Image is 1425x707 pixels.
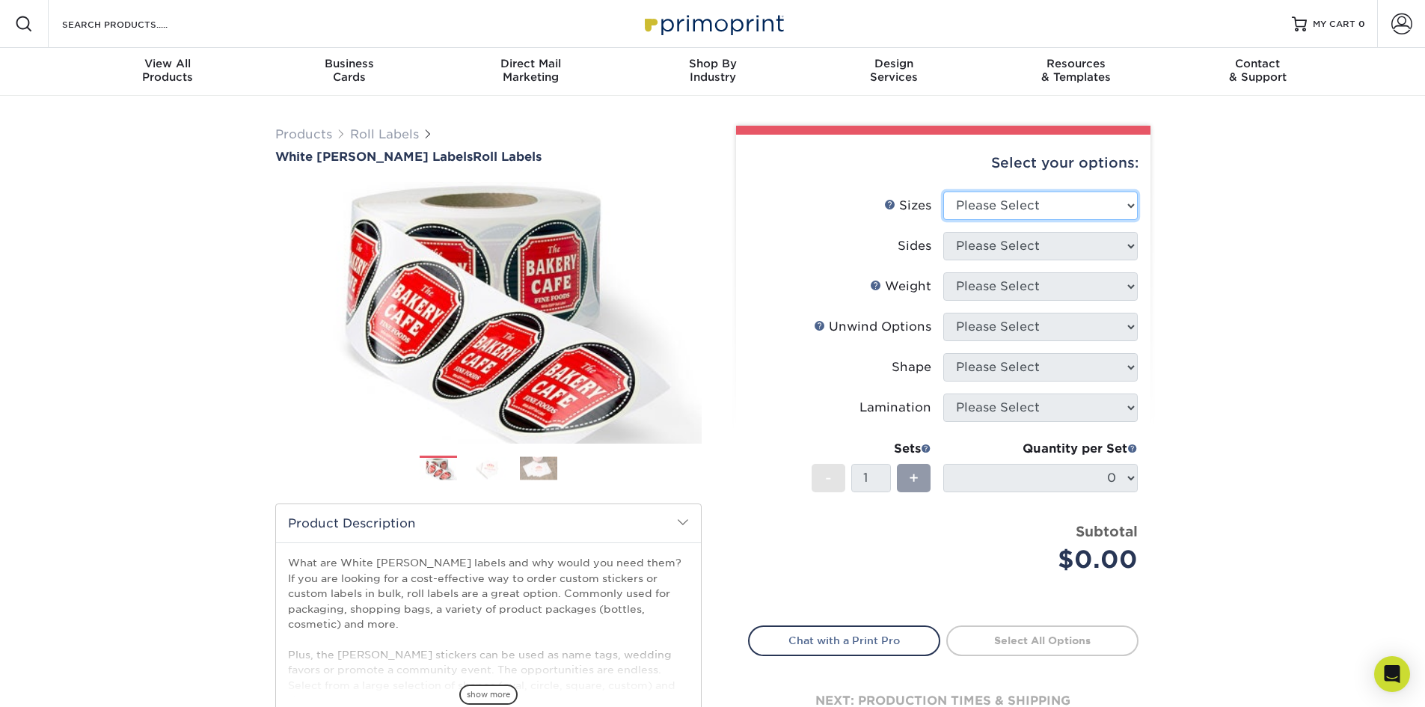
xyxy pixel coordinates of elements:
[77,48,259,96] a: View AllProducts
[803,57,985,84] div: Services
[638,7,788,40] img: Primoprint
[814,318,931,336] div: Unwind Options
[77,57,259,70] span: View All
[884,197,931,215] div: Sizes
[803,48,985,96] a: DesignServices
[520,456,557,480] img: Roll Labels 03
[440,57,622,84] div: Marketing
[275,150,702,164] a: White [PERSON_NAME] LabelsRoll Labels
[803,57,985,70] span: Design
[276,504,701,542] h2: Product Description
[1313,18,1355,31] span: MY CART
[946,625,1139,655] a: Select All Options
[825,467,832,489] span: -
[985,57,1167,84] div: & Templates
[459,685,518,705] span: show more
[61,15,206,33] input: SEARCH PRODUCTS.....
[859,399,931,417] div: Lamination
[870,278,931,296] div: Weight
[909,467,919,489] span: +
[1358,19,1365,29] span: 0
[1076,523,1138,539] strong: Subtotal
[748,135,1139,192] div: Select your options:
[622,57,803,70] span: Shop By
[954,542,1138,578] div: $0.00
[985,48,1167,96] a: Resources& Templates
[622,48,803,96] a: Shop ByIndustry
[892,358,931,376] div: Shape
[812,440,931,458] div: Sets
[470,456,507,480] img: Roll Labels 02
[1374,656,1410,692] div: Open Intercom Messenger
[440,48,622,96] a: Direct MailMarketing
[440,57,622,70] span: Direct Mail
[1167,57,1349,70] span: Contact
[350,127,419,141] a: Roll Labels
[275,165,702,460] img: White BOPP Labels 01
[258,57,440,84] div: Cards
[1167,57,1349,84] div: & Support
[77,57,259,84] div: Products
[420,456,457,483] img: Roll Labels 01
[275,150,473,164] span: White [PERSON_NAME] Labels
[258,48,440,96] a: BusinessCards
[258,57,440,70] span: Business
[1167,48,1349,96] a: Contact& Support
[898,237,931,255] div: Sides
[275,127,332,141] a: Products
[985,57,1167,70] span: Resources
[275,150,702,164] h1: Roll Labels
[748,625,940,655] a: Chat with a Print Pro
[622,57,803,84] div: Industry
[943,440,1138,458] div: Quantity per Set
